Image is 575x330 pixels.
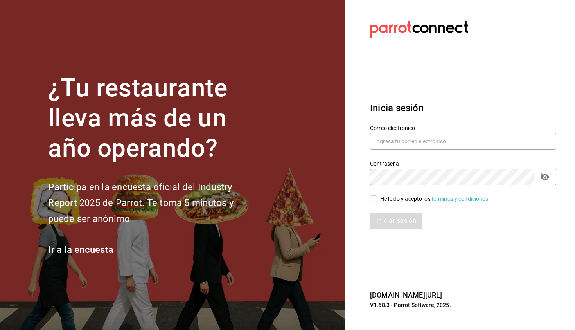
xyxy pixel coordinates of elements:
label: Correo electrónico [370,125,556,131]
button: passwordField [538,170,552,184]
h3: Inicia sesión [370,101,556,115]
label: Contraseña [370,161,556,166]
a: [DOMAIN_NAME][URL] [370,291,442,299]
input: Ingresa tu correo electrónico [370,133,556,150]
p: V1.68.3 - Parrot Software, 2025. [370,301,556,309]
a: Ir a la encuesta [48,244,113,255]
h2: Participa en la encuesta oficial del Industry Report 2025 de Parrot. Te toma 5 minutos y puede se... [48,179,259,227]
h1: ¿Tu restaurante lleva más de un año operando? [48,73,259,163]
a: Términos y condiciones. [431,196,490,202]
div: He leído y acepto los [380,195,490,203]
